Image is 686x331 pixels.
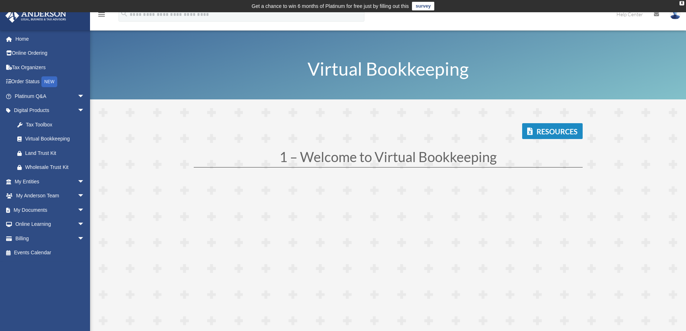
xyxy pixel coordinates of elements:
img: Anderson Advisors Platinum Portal [3,9,68,23]
a: Virtual Bookkeeping [10,132,92,146]
img: User Pic [670,9,681,19]
a: survey [412,2,434,10]
span: arrow_drop_down [77,103,92,118]
a: My Entitiesarrow_drop_down [5,174,95,189]
a: Online Learningarrow_drop_down [5,217,95,232]
div: Land Trust Kit [25,149,86,158]
a: My Documentsarrow_drop_down [5,203,95,217]
h1: 1 – Welcome to Virtual Bookkeeping [194,150,583,167]
div: close [680,1,684,5]
div: Tax Toolbox [25,120,86,129]
a: Tax Organizers [5,60,95,75]
a: Tax Toolbox [10,117,95,132]
span: arrow_drop_down [77,231,92,246]
a: My Anderson Teamarrow_drop_down [5,189,95,203]
span: arrow_drop_down [77,203,92,218]
a: Order StatusNEW [5,75,95,89]
span: arrow_drop_down [77,217,92,232]
a: Online Ordering [5,46,95,61]
span: Virtual Bookkeeping [308,58,469,80]
i: search [120,10,128,18]
span: arrow_drop_down [77,174,92,189]
a: menu [97,13,106,19]
div: Wholesale Trust Kit [25,163,86,172]
a: Digital Productsarrow_drop_down [5,103,95,118]
a: Home [5,32,95,46]
a: Billingarrow_drop_down [5,231,95,246]
div: Virtual Bookkeeping [25,134,83,143]
span: arrow_drop_down [77,89,92,104]
span: arrow_drop_down [77,189,92,203]
div: NEW [41,76,57,87]
div: Get a chance to win 6 months of Platinum for free just by filling out this [252,2,409,10]
a: Platinum Q&Aarrow_drop_down [5,89,95,103]
a: Land Trust Kit [10,146,95,160]
i: menu [97,10,106,19]
a: Wholesale Trust Kit [10,160,95,175]
a: Events Calendar [5,246,95,260]
a: Resources [522,123,583,139]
